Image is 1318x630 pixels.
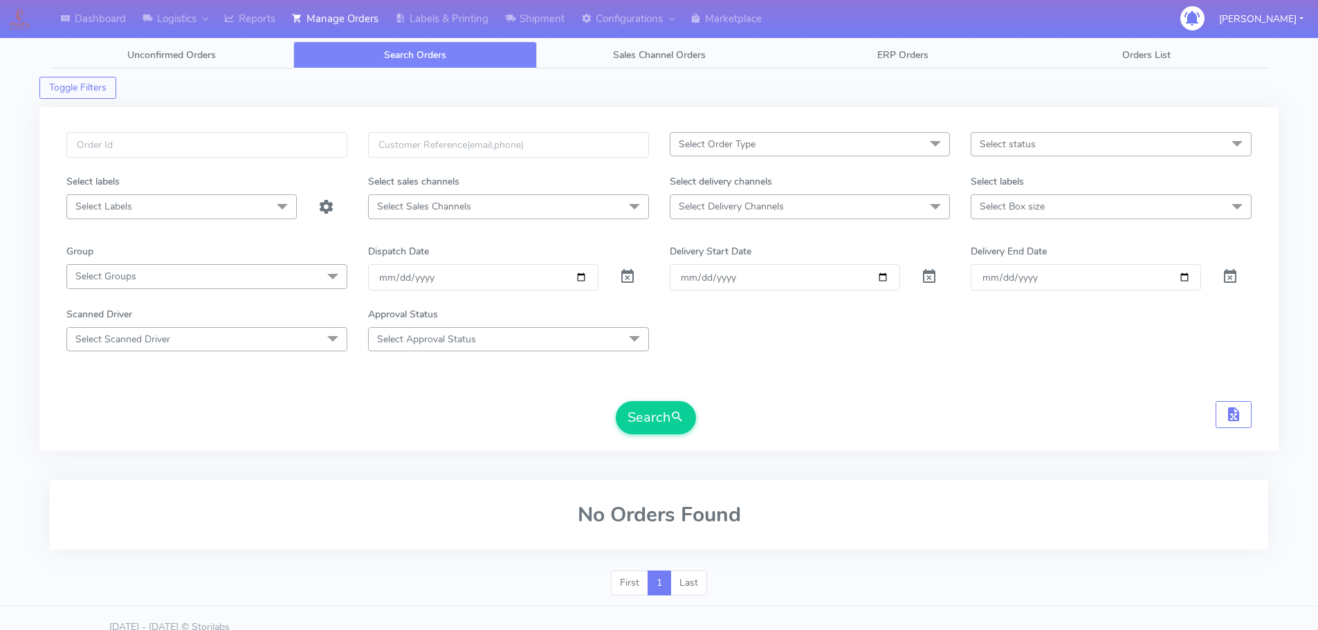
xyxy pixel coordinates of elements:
[66,174,120,189] label: Select labels
[670,174,772,189] label: Select delivery channels
[877,48,928,62] span: ERP Orders
[368,174,459,189] label: Select sales channels
[127,48,216,62] span: Unconfirmed Orders
[75,200,132,213] span: Select Labels
[613,48,706,62] span: Sales Channel Orders
[66,244,93,259] label: Group
[670,244,751,259] label: Delivery Start Date
[75,270,136,283] span: Select Groups
[368,132,649,158] input: Customer Reference(email,phone)
[616,401,696,434] button: Search
[66,132,347,158] input: Order Id
[66,307,132,322] label: Scanned Driver
[679,138,756,151] span: Select Order Type
[971,244,1047,259] label: Delivery End Date
[1122,48,1171,62] span: Orders List
[679,200,784,213] span: Select Delivery Channels
[377,333,476,346] span: Select Approval Status
[1209,5,1314,33] button: [PERSON_NAME]
[39,77,116,99] button: Toggle Filters
[980,138,1036,151] span: Select status
[377,200,471,213] span: Select Sales Channels
[368,244,429,259] label: Dispatch Date
[368,307,438,322] label: Approval Status
[648,571,671,595] a: 1
[971,174,1024,189] label: Select labels
[66,503,1252,526] h2: No Orders Found
[50,41,1268,68] ul: Tabs
[980,200,1045,213] span: Select Box size
[75,333,170,346] span: Select Scanned Driver
[384,48,446,62] span: Search Orders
